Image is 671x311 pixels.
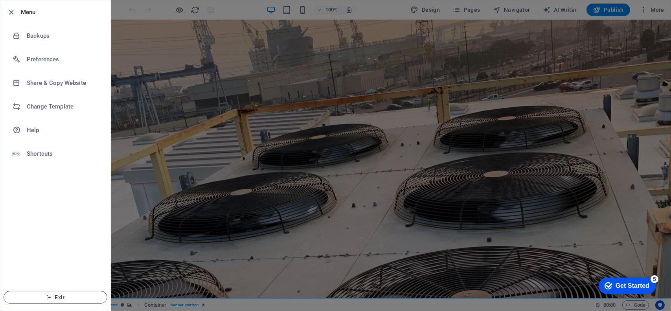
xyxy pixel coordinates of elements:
[0,118,110,142] a: Help
[10,294,101,300] span: Exit
[58,2,66,9] div: 5
[27,78,99,88] h6: Share & Copy Website
[27,125,99,135] h6: Help
[4,291,107,304] button: Exit
[27,31,99,40] h6: Backups
[6,4,64,20] div: Get Started 5 items remaining, 0% complete
[27,149,99,158] h6: Shortcuts
[27,55,99,64] h6: Preferences
[21,7,104,17] h6: Menu
[27,102,99,111] h6: Change Template
[23,9,57,16] div: Get Started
